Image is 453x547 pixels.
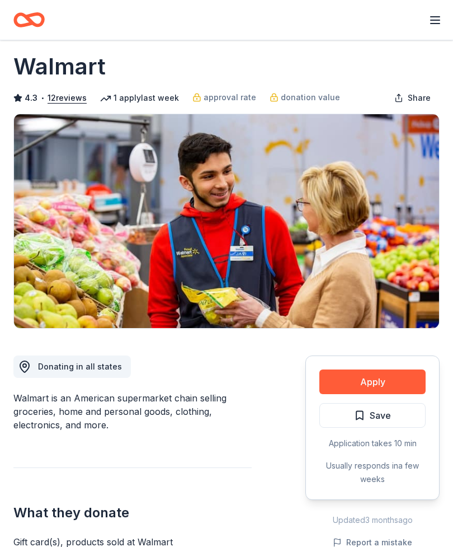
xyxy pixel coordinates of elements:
[25,91,37,105] span: 4.3
[319,370,426,394] button: Apply
[41,93,45,102] span: •
[192,91,256,104] a: approval rate
[319,403,426,428] button: Save
[319,437,426,450] div: Application takes 10 min
[13,391,252,432] div: Walmart is an American supermarket chain selling groceries, home and personal goods, clothing, el...
[408,91,431,105] span: Share
[100,91,179,105] div: 1 apply last week
[319,459,426,486] div: Usually responds in a few weeks
[305,513,440,527] div: Updated 3 months ago
[281,91,340,104] span: donation value
[13,504,252,522] h2: What they donate
[13,7,45,33] a: Home
[270,91,340,104] a: donation value
[14,114,439,328] img: Image for Walmart
[48,91,87,105] button: 12reviews
[38,362,122,371] span: Donating in all states
[13,51,106,82] h1: Walmart
[204,91,256,104] span: approval rate
[385,87,440,109] button: Share
[370,408,391,423] span: Save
